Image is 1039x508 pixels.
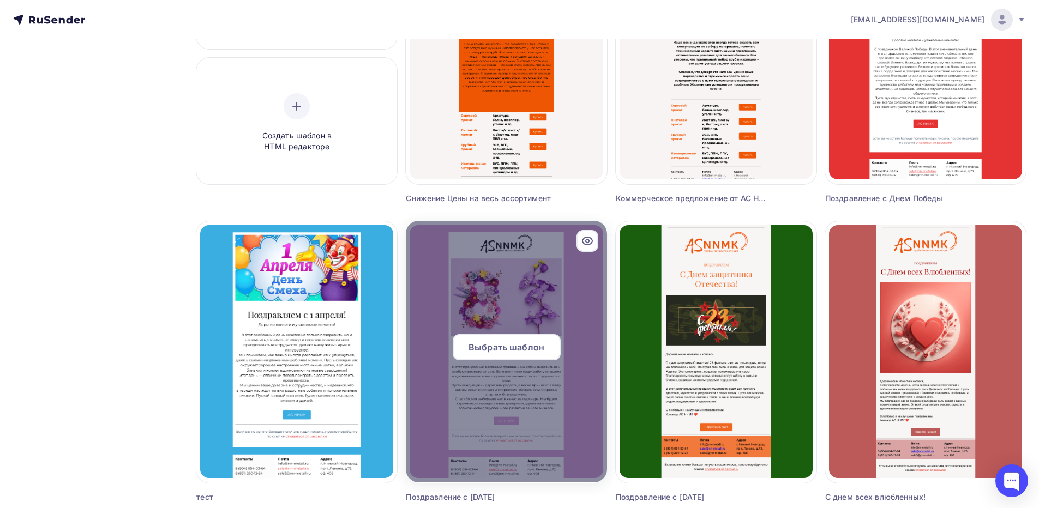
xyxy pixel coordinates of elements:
[196,492,347,503] div: тест
[825,193,976,204] div: Поздравление с Днем Победы
[851,9,1026,31] a: [EMAIL_ADDRESS][DOMAIN_NAME]
[245,130,349,153] span: Создать шаблон в HTML редакторе
[851,14,984,25] span: [EMAIL_ADDRESS][DOMAIN_NAME]
[825,492,976,503] div: С днем всех влюбленных!
[616,193,766,204] div: Коммерческое предложение от АС ННМК
[406,193,556,204] div: Снижение Цены на весь ассортимент
[616,492,766,503] div: Поздравление с [DATE]
[469,341,544,354] span: Выбрать шаблон
[406,492,556,503] div: Поздравление с [DATE]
